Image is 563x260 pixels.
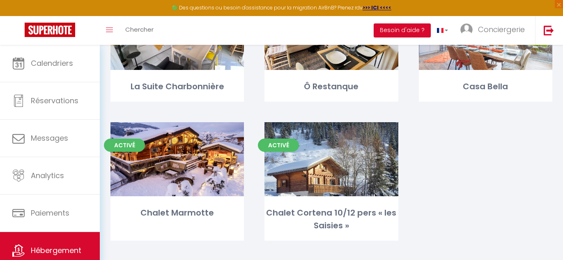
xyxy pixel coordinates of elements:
[264,207,398,232] div: Chalet Cortena 10/12 pers « les Saisies »
[374,23,431,37] button: Besoin d'aide ?
[125,25,154,34] span: Chercher
[31,58,73,68] span: Calendriers
[31,95,78,106] span: Réservations
[31,208,69,218] span: Paiements
[419,80,552,93] div: Casa Bella
[25,23,75,37] img: Super Booking
[258,139,299,152] span: Activé
[454,16,535,45] a: ... Conciergerie
[363,4,391,11] a: >>> ICI <<<<
[31,170,64,181] span: Analytics
[119,16,160,45] a: Chercher
[31,133,68,143] span: Messages
[31,245,81,255] span: Hébergement
[544,25,554,35] img: logout
[110,80,244,93] div: La Suite Charbonnière
[104,139,145,152] span: Activé
[478,24,525,35] span: Conciergerie
[264,80,398,93] div: Ô Restanque
[110,207,244,219] div: Chalet Marmotte
[460,23,473,36] img: ...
